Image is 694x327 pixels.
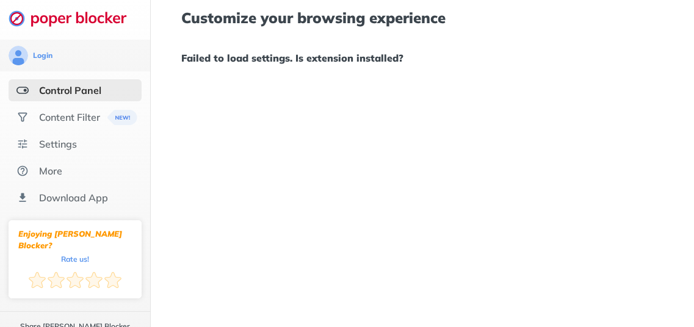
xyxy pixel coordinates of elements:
[16,165,29,177] img: about.svg
[16,138,29,150] img: settings.svg
[16,84,29,96] img: features-selected.svg
[9,46,28,65] img: avatar.svg
[9,10,140,27] img: logo-webpage.svg
[16,192,29,204] img: download-app.svg
[16,111,29,123] img: social.svg
[39,84,101,96] div: Control Panel
[18,228,132,251] div: Enjoying [PERSON_NAME] Blocker?
[33,51,52,60] div: Login
[39,165,62,177] div: More
[107,110,137,125] img: menuBanner.svg
[39,192,108,204] div: Download App
[39,138,77,150] div: Settings
[39,111,100,123] div: Content Filter
[61,256,89,262] div: Rate us!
